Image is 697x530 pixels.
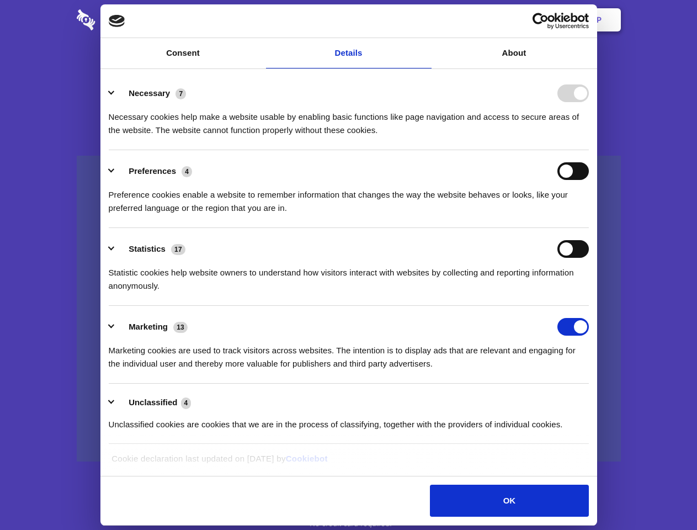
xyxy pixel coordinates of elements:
a: Login [501,3,549,37]
button: OK [430,485,588,517]
iframe: Drift Widget Chat Controller [642,475,684,517]
label: Statistics [129,244,166,253]
span: 17 [171,244,185,255]
a: About [432,38,597,68]
h4: Auto-redaction of sensitive data, encrypted data sharing and self-destructing private chats. Shar... [77,100,621,137]
button: Statistics (17) [109,240,193,258]
img: logo [109,15,125,27]
a: Consent [100,38,266,68]
label: Necessary [129,88,170,98]
label: Preferences [129,166,176,176]
a: Pricing [324,3,372,37]
button: Marketing (13) [109,318,195,336]
div: Unclassified cookies are cookies that we are in the process of classifying, together with the pro... [109,410,589,431]
a: Contact [448,3,498,37]
label: Marketing [129,322,168,331]
span: 4 [182,166,192,177]
span: 4 [181,397,191,409]
div: Marketing cookies are used to track visitors across websites. The intention is to display ads tha... [109,336,589,370]
h1: Eliminate Slack Data Loss. [77,50,621,89]
a: Cookiebot [286,454,328,463]
button: Necessary (7) [109,84,193,102]
a: Usercentrics Cookiebot - opens in a new window [492,13,589,29]
span: 13 [173,322,188,333]
div: Preference cookies enable a website to remember information that changes the way the website beha... [109,180,589,215]
button: Preferences (4) [109,162,199,180]
div: Necessary cookies help make a website usable by enabling basic functions like page navigation and... [109,102,589,137]
div: Statistic cookies help website owners to understand how visitors interact with websites by collec... [109,258,589,293]
img: logo-wordmark-white-trans-d4663122ce5f474addd5e946df7df03e33cb6a1c49d2221995e7729f52c070b2.svg [77,9,171,30]
div: Cookie declaration last updated on [DATE] by [103,452,594,474]
span: 7 [175,88,186,99]
a: Details [266,38,432,68]
button: Unclassified (4) [109,396,198,410]
a: Wistia video thumbnail [77,156,621,462]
